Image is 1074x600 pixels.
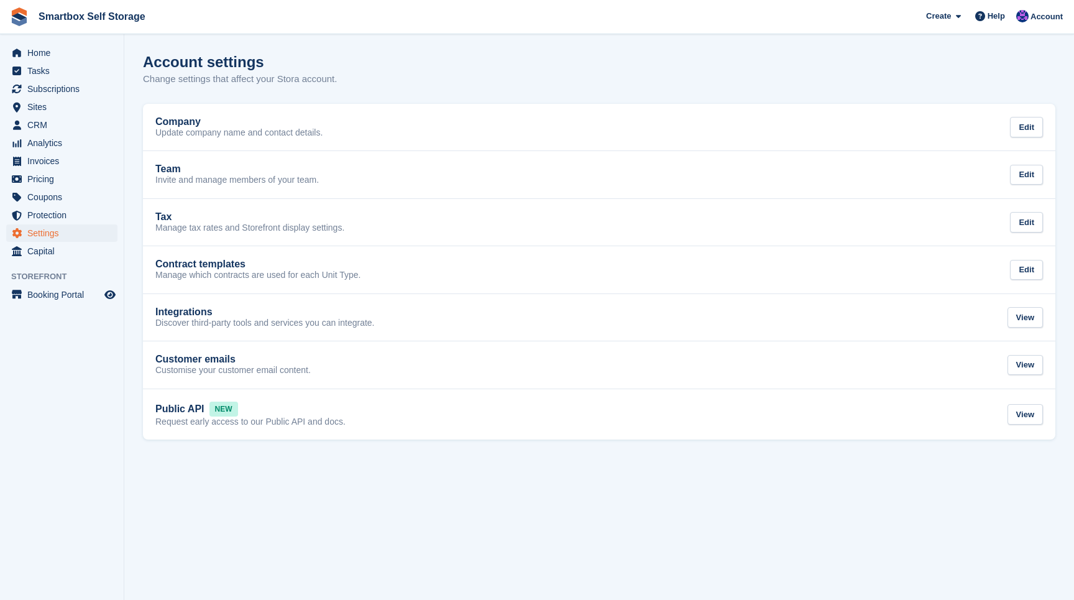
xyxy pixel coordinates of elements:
[6,44,117,62] a: menu
[1010,260,1043,280] div: Edit
[926,10,951,22] span: Create
[27,152,102,170] span: Invoices
[1010,212,1043,233] div: Edit
[155,223,344,234] p: Manage tax rates and Storefront display settings.
[27,188,102,206] span: Coupons
[143,246,1055,293] a: Contract templates Manage which contracts are used for each Unit Type. Edit
[6,206,117,224] a: menu
[1007,307,1043,328] div: View
[27,286,102,303] span: Booking Portal
[143,53,264,70] h1: Account settings
[27,224,102,242] span: Settings
[11,270,124,283] span: Storefront
[1030,11,1063,23] span: Account
[6,116,117,134] a: menu
[155,417,346,428] p: Request early access to our Public API and docs.
[27,62,102,80] span: Tasks
[6,98,117,116] a: menu
[27,116,102,134] span: CRM
[10,7,29,26] img: stora-icon-8386f47178a22dfd0bd8f6a31ec36ba5ce8667c1dd55bd0f319d3a0aa187defe.svg
[155,211,172,223] h2: Tax
[1010,165,1043,185] div: Edit
[6,152,117,170] a: menu
[1016,10,1029,22] img: Mattias Ekendahl
[155,259,246,270] h2: Contract templates
[143,151,1055,198] a: Team Invite and manage members of your team. Edit
[34,6,150,27] a: Smartbox Self Storage
[143,389,1055,440] a: Public API NEW Request early access to our Public API and docs. View
[6,188,117,206] a: menu
[1007,355,1043,376] div: View
[27,242,102,260] span: Capital
[155,365,311,376] p: Customise your customer email content.
[27,98,102,116] span: Sites
[155,318,375,329] p: Discover third-party tools and services you can integrate.
[6,224,117,242] a: menu
[143,199,1055,246] a: Tax Manage tax rates and Storefront display settings. Edit
[27,134,102,152] span: Analytics
[6,286,117,303] a: menu
[6,242,117,260] a: menu
[155,270,360,281] p: Manage which contracts are used for each Unit Type.
[27,170,102,188] span: Pricing
[6,80,117,98] a: menu
[155,404,204,415] h2: Public API
[143,72,337,86] p: Change settings that affect your Stora account.
[155,354,236,365] h2: Customer emails
[209,402,238,417] span: NEW
[143,294,1055,341] a: Integrations Discover third-party tools and services you can integrate. View
[27,206,102,224] span: Protection
[988,10,1005,22] span: Help
[27,80,102,98] span: Subscriptions
[6,170,117,188] a: menu
[155,307,213,318] h2: Integrations
[1010,117,1043,137] div: Edit
[6,134,117,152] a: menu
[155,116,201,127] h2: Company
[143,341,1055,389] a: Customer emails Customise your customer email content. View
[155,164,181,175] h2: Team
[6,62,117,80] a: menu
[103,287,117,302] a: Preview store
[155,175,319,186] p: Invite and manage members of your team.
[1007,404,1043,425] div: View
[27,44,102,62] span: Home
[143,104,1055,151] a: Company Update company name and contact details. Edit
[155,127,323,139] p: Update company name and contact details.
